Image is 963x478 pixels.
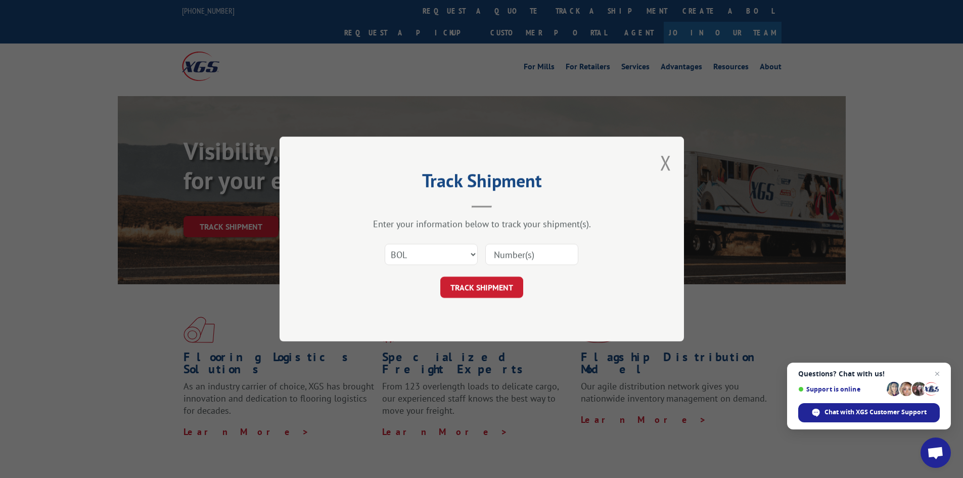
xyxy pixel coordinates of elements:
[330,173,633,193] h2: Track Shipment
[931,368,943,380] span: Close chat
[921,438,951,468] div: Open chat
[330,218,633,230] div: Enter your information below to track your shipment(s).
[798,403,940,422] div: Chat with XGS Customer Support
[440,277,523,298] button: TRACK SHIPMENT
[798,370,940,378] span: Questions? Chat with us!
[660,149,671,176] button: Close modal
[798,385,883,393] span: Support is online
[824,408,927,417] span: Chat with XGS Customer Support
[485,244,578,265] input: Number(s)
